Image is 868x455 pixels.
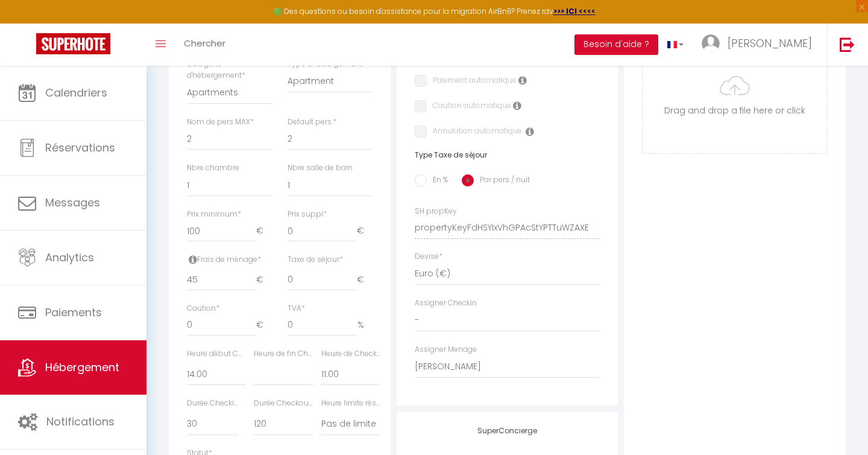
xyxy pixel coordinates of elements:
label: Durée Checkin (min) [187,398,238,409]
label: Par pers / nuit [474,174,530,188]
button: Besoin d'aide ? [574,34,658,55]
img: logout [840,37,855,52]
label: Catégorie d'hébergement [187,59,272,81]
span: € [256,220,272,242]
h6: Type Taxe de séjour [415,151,600,159]
label: Nbre salle de bain [288,162,353,174]
label: Nbre chambre [187,162,239,174]
h4: SuperConcierge [415,427,600,435]
label: Caution automatique [427,100,511,113]
span: Messages [45,195,100,210]
span: € [357,220,373,242]
span: € [256,269,272,291]
span: Notifications [46,414,115,429]
a: >>> ICI <<<< [553,6,596,16]
label: Heure de Checkout [321,348,380,360]
span: [PERSON_NAME] [728,36,812,51]
i: Frais de ménage [189,255,197,264]
label: En % [427,174,448,188]
label: Paiement automatique [427,75,517,88]
img: Super Booking [36,33,110,54]
label: Nom de pers MAX [187,116,254,128]
label: Assigner Menage [415,344,477,355]
img: ... [702,34,720,52]
a: Chercher [175,24,234,66]
label: Heure limite réservation [321,398,380,409]
label: Prix suppl [288,209,327,220]
label: Devise [415,251,442,262]
label: TVA [288,303,305,314]
span: Analytics [45,250,94,265]
label: Caution [187,303,219,314]
label: Durée Checkout (min) [254,398,313,409]
span: Réservations [45,140,115,155]
span: Hébergement [45,360,119,375]
span: Paiements [45,305,102,320]
label: Taxe de séjour [288,254,343,266]
span: Chercher [184,37,225,49]
label: SH propKey [415,206,457,217]
span: € [256,314,272,336]
label: Default pers. [288,116,336,128]
label: Heure de fin Checkin [254,348,313,360]
a: ... [PERSON_NAME] [693,24,827,66]
label: Prix minimum [187,209,241,220]
label: Heure début Checkin [187,348,246,360]
label: Assigner Checkin [415,297,477,309]
span: % [357,314,373,336]
span: € [357,269,373,291]
label: Frais de ménage [187,254,261,266]
span: Calendriers [45,85,107,100]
